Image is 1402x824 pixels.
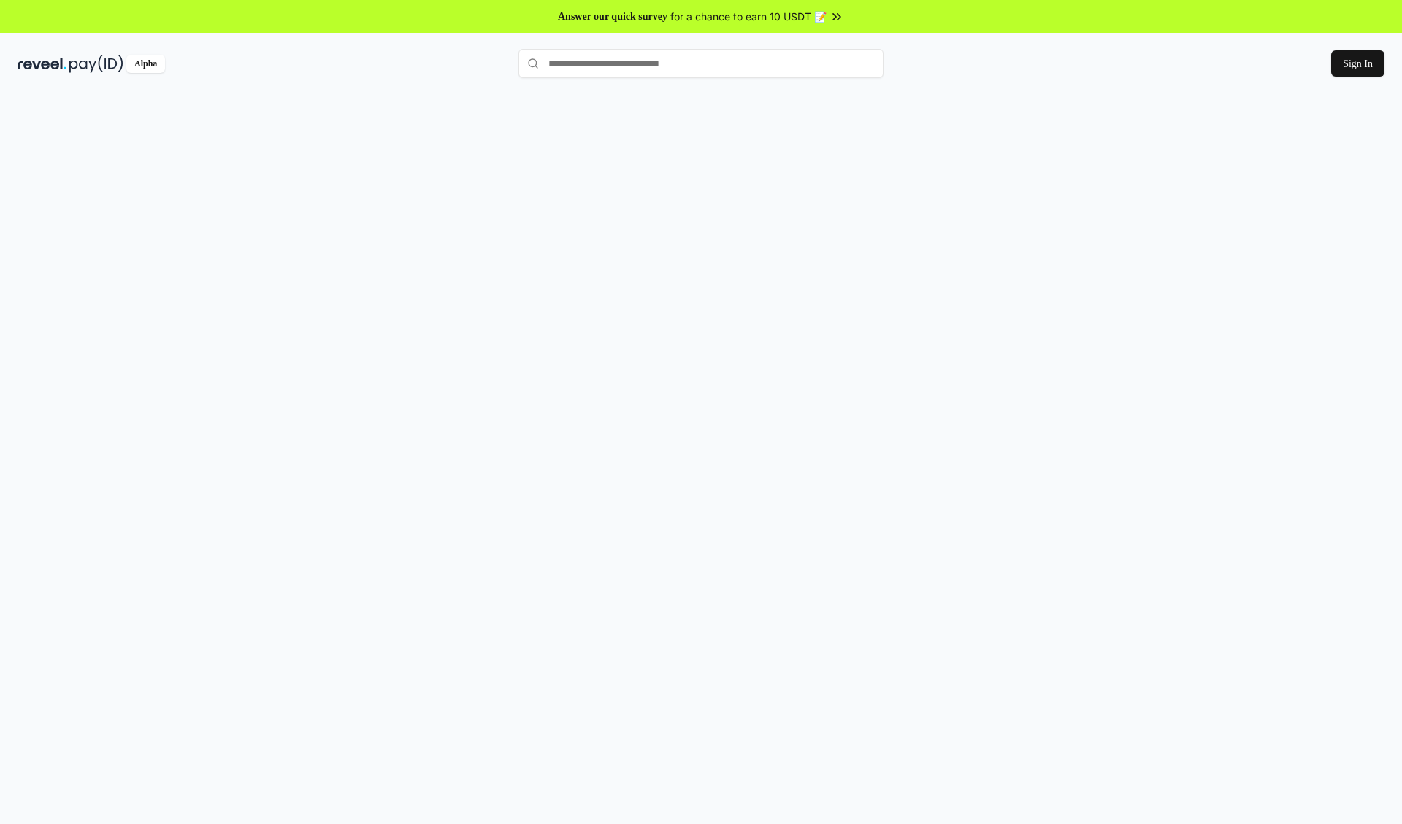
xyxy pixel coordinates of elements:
span: for a chance to earn 10 USDT 📝 [680,9,836,24]
div: Alpha [126,55,167,73]
img: pay_id [69,55,123,73]
button: Sign In [1326,50,1384,77]
img: reveel_dark [18,55,66,73]
span: Answer our quick survey [548,9,677,24]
